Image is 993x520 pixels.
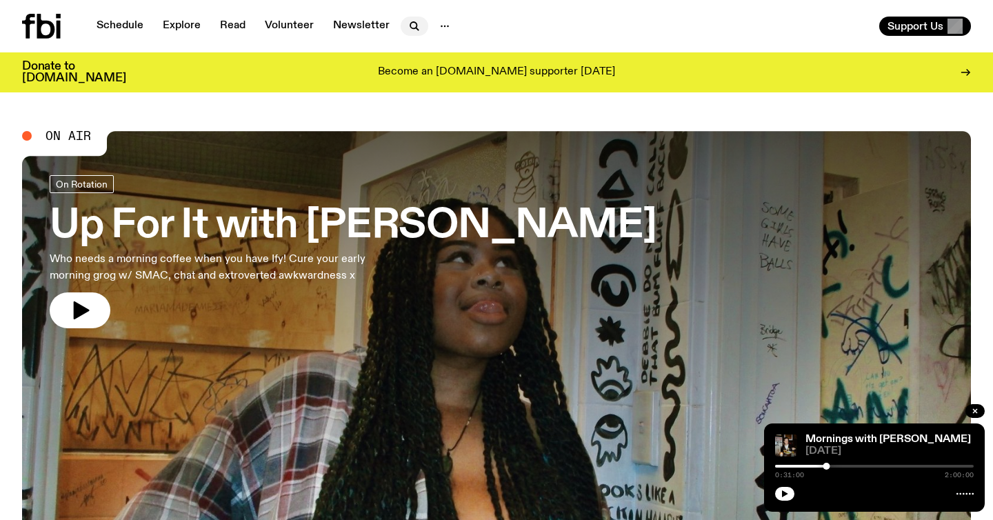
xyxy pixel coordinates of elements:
[56,179,108,189] span: On Rotation
[46,130,91,142] span: On Air
[50,175,656,328] a: Up For It with [PERSON_NAME]Who needs a morning coffee when you have Ify! Cure your early morning...
[887,20,943,32] span: Support Us
[805,434,971,445] a: Mornings with [PERSON_NAME]
[154,17,209,36] a: Explore
[879,17,971,36] button: Support Us
[50,251,403,284] p: Who needs a morning coffee when you have Ify! Cure your early morning grog w/ SMAC, chat and extr...
[212,17,254,36] a: Read
[50,175,114,193] a: On Rotation
[775,434,797,457] img: Sam blankly stares at the camera, brightly lit by a camera flash wearing a hat collared shirt and...
[88,17,152,36] a: Schedule
[945,472,974,479] span: 2:00:00
[805,446,974,457] span: [DATE]
[50,207,656,246] h3: Up For It with [PERSON_NAME]
[378,66,615,79] p: Become an [DOMAIN_NAME] supporter [DATE]
[22,61,126,84] h3: Donate to [DOMAIN_NAME]
[257,17,322,36] a: Volunteer
[775,472,804,479] span: 0:31:00
[325,17,398,36] a: Newsletter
